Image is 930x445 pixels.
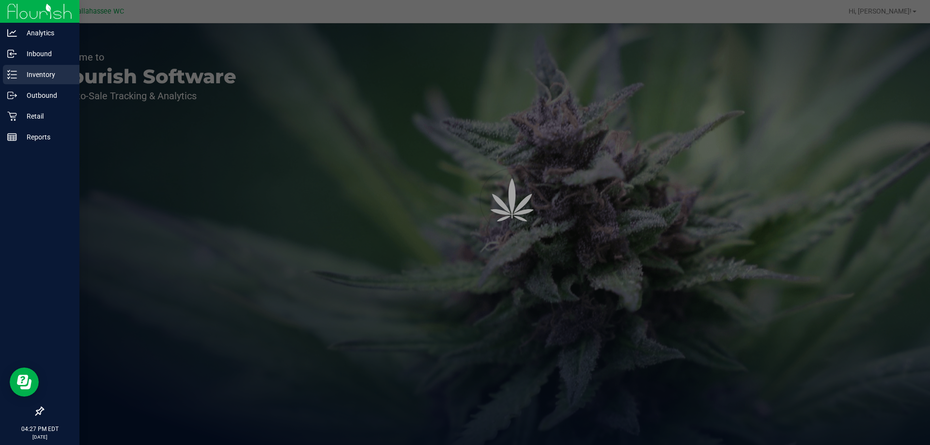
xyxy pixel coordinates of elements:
[4,425,75,433] p: 04:27 PM EDT
[7,49,17,59] inline-svg: Inbound
[17,69,75,80] p: Inventory
[17,48,75,60] p: Inbound
[7,91,17,100] inline-svg: Outbound
[7,28,17,38] inline-svg: Analytics
[17,90,75,101] p: Outbound
[4,433,75,441] p: [DATE]
[17,27,75,39] p: Analytics
[7,132,17,142] inline-svg: Reports
[17,131,75,143] p: Reports
[10,368,39,397] iframe: Resource center
[17,110,75,122] p: Retail
[7,70,17,79] inline-svg: Inventory
[7,111,17,121] inline-svg: Retail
